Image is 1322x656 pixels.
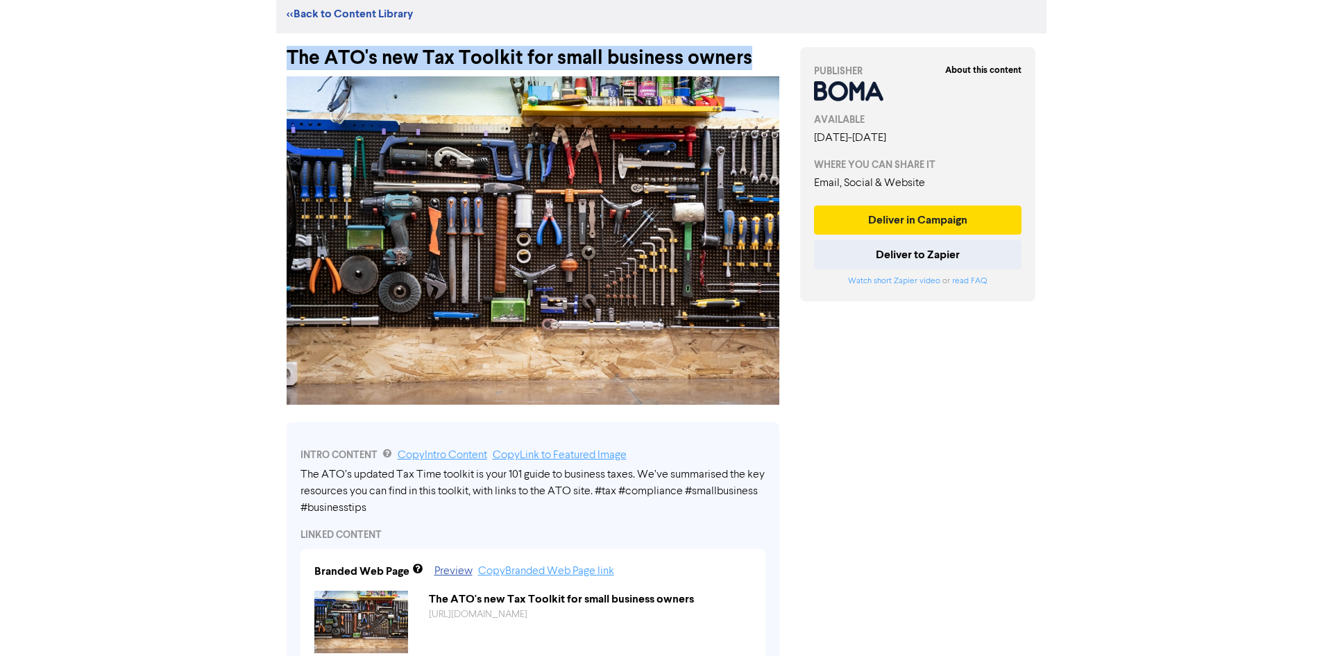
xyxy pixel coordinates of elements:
div: Branded Web Page [314,563,409,580]
div: The ATO’s updated Tax Time toolkit is your 101 guide to business taxes. We’ve summarised the key ... [300,466,765,516]
div: AVAILABLE [814,112,1022,127]
a: Copy Intro Content [398,450,487,461]
div: The ATO's new Tax Toolkit for small business owners [287,33,779,69]
a: Copy Branded Web Page link [478,566,614,577]
div: INTRO CONTENT [300,447,765,464]
a: <<Back to Content Library [287,7,413,21]
div: WHERE YOU CAN SHARE IT [814,158,1022,172]
div: or [814,275,1022,287]
iframe: Chat Widget [1253,589,1322,656]
div: [DATE] - [DATE] [814,130,1022,146]
a: Preview [434,566,473,577]
a: Watch short Zapier video [848,277,940,285]
div: Email, Social & Website [814,175,1022,192]
div: https://public2.bomamarketing.com/cp/5liLTCIpEeYwaVRCtWYThn?sa=6lwefYFJ [418,607,762,622]
div: LINKED CONTENT [300,528,765,542]
button: Deliver in Campaign [814,205,1022,235]
div: The ATO's new Tax Toolkit for small business owners [418,591,762,607]
div: PUBLISHER [814,64,1022,78]
strong: About this content [945,65,1022,76]
a: Copy Link to Featured Image [493,450,627,461]
a: [URL][DOMAIN_NAME] [429,609,527,619]
a: read FAQ [952,277,987,285]
button: Deliver to Zapier [814,240,1022,269]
